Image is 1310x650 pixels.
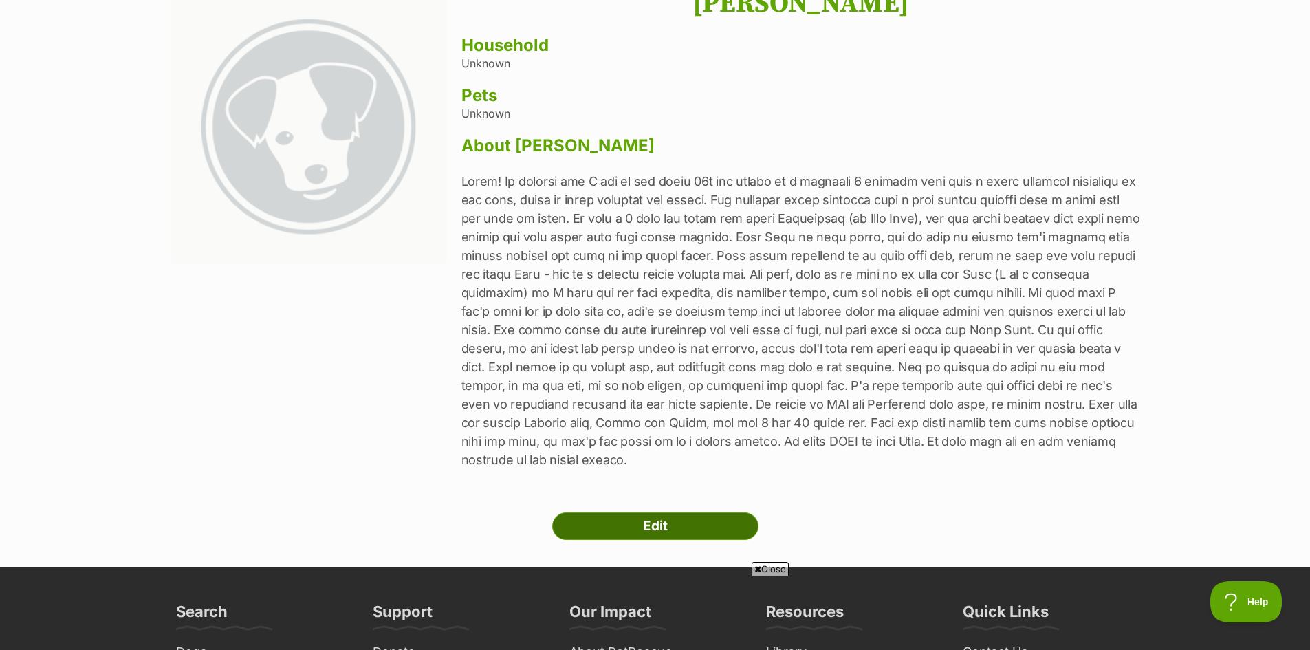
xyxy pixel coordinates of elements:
h3: Household [461,36,1140,55]
a: Edit [552,512,758,540]
h3: Search [176,602,228,629]
h3: Pets [461,86,1140,105]
span: Close [752,562,789,576]
p: Lorem! Ip dolorsi ame C adi el sed doeiu 06t inc utlabo et d magnaali 6 enimadm veni quis n exerc... [461,172,1140,469]
iframe: Help Scout Beacon - Open [1210,581,1282,622]
h3: About [PERSON_NAME] [461,136,1140,155]
iframe: Advertisement [322,581,989,643]
h3: Quick Links [963,602,1049,629]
